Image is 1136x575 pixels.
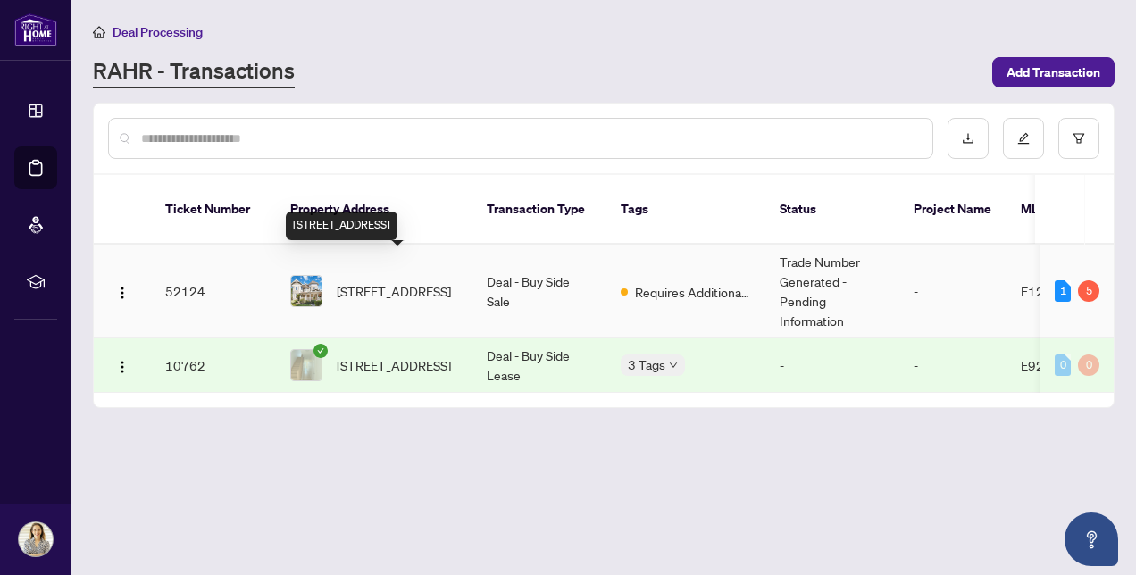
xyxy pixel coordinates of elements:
[899,175,1007,245] th: Project Name
[1021,283,1092,299] span: E12340300
[899,338,1007,393] td: -
[151,175,276,245] th: Ticket Number
[93,56,295,88] a: RAHR - Transactions
[286,212,397,240] div: [STREET_ADDRESS]
[151,338,276,393] td: 10762
[291,276,322,306] img: thumbnail-img
[1003,118,1044,159] button: edit
[108,277,137,305] button: Logo
[1021,357,1084,373] span: E9271030
[992,57,1115,87] button: Add Transaction
[962,132,974,145] span: download
[765,338,899,393] td: -
[337,355,451,375] span: [STREET_ADDRESS]
[765,175,899,245] th: Status
[1007,58,1100,87] span: Add Transaction
[635,282,751,302] span: Requires Additional Docs
[472,245,606,338] td: Deal - Buy Side Sale
[1073,132,1085,145] span: filter
[1078,280,1099,302] div: 5
[313,344,328,358] span: check-circle
[765,245,899,338] td: Trade Number Generated - Pending Information
[115,360,129,374] img: Logo
[337,281,451,301] span: [STREET_ADDRESS]
[93,26,105,38] span: home
[1055,354,1071,376] div: 0
[606,175,765,245] th: Tags
[1058,118,1099,159] button: filter
[1007,175,1114,245] th: MLS #
[291,350,322,380] img: thumbnail-img
[628,354,665,375] span: 3 Tags
[1017,132,1030,145] span: edit
[1078,354,1099,376] div: 0
[19,522,53,556] img: Profile Icon
[151,245,276,338] td: 52124
[276,175,472,245] th: Property Address
[472,338,606,393] td: Deal - Buy Side Lease
[1065,512,1118,566] button: Open asap
[472,175,606,245] th: Transaction Type
[669,361,678,370] span: down
[115,286,129,300] img: Logo
[899,245,1007,338] td: -
[1055,280,1071,302] div: 1
[113,24,203,40] span: Deal Processing
[108,351,137,379] button: Logo
[948,118,989,159] button: download
[14,13,57,46] img: logo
